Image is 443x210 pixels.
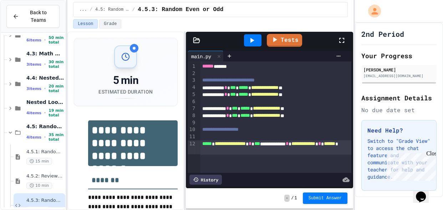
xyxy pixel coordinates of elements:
button: Submit Answer [303,192,348,204]
span: / [132,7,135,12]
span: 10 min [26,182,52,189]
span: 4.5.3: Random Even or Odd [26,197,64,204]
div: Chat with us now!Close [3,3,49,45]
div: 3 [188,77,197,84]
div: 7 [188,105,197,112]
div: Estimated Duration [98,88,153,95]
h2: Your Progress [361,51,437,61]
span: 4 items [26,135,41,140]
span: 4 items [26,111,41,115]
div: 5 min [98,74,153,87]
div: 8 [188,112,197,119]
span: • [44,110,46,116]
div: No due date set [361,106,437,114]
div: main.py [188,52,215,60]
span: 3 items [26,86,41,91]
span: 4.3: Math with Loops [26,50,64,57]
div: 9 [188,119,197,126]
button: Lesson [73,19,98,29]
div: 12 [188,140,197,154]
span: 50 min total [49,35,64,45]
iframe: chat widget [413,181,436,203]
p: Switch to "Grade View" to access the chat feature and communicate with your teacher for help and ... [367,137,431,180]
iframe: chat widget [384,150,436,181]
span: 4.5.3: Random Even or Odd [138,5,223,14]
h3: Need Help? [367,126,431,135]
div: History [189,175,222,185]
div: 11 [188,133,197,140]
span: ... [79,7,87,12]
div: [PERSON_NAME] [363,66,434,73]
div: My Account [361,3,383,19]
div: 1 [188,63,197,70]
span: 20 min total [49,84,64,93]
span: 4.5.2: Review - Random Numbers [26,173,64,179]
h2: Assignment Details [361,93,437,103]
span: 15 min [26,158,52,165]
a: Tests [267,34,302,47]
h1: 2nd Period [361,29,404,39]
span: Nested Loop Practice [26,99,64,105]
span: 4.5: Random Numbers [95,7,129,12]
span: 35 min total [49,132,64,142]
span: • [44,86,46,91]
div: 5 [188,91,197,98]
span: 1 [294,195,297,201]
span: 30 min total [49,60,64,69]
span: 4.5: Random Numbers [26,123,64,130]
div: 10 [188,126,197,133]
div: [EMAIL_ADDRESS][DOMAIN_NAME] [363,73,434,79]
div: main.py [188,51,224,61]
div: 2 [188,70,197,77]
span: 6 items [26,38,41,42]
span: 4.5.1: Random Numbers [26,149,64,155]
button: Grade [99,19,121,29]
span: • [44,61,46,67]
span: 3 items [26,62,41,67]
div: 4 [188,84,197,91]
span: Back to Teams [23,9,54,24]
span: / [291,195,294,201]
span: • [44,134,46,140]
span: Submit Answer [309,195,342,201]
span: 19 min total [49,108,64,117]
span: 4.4: Nested Loops [26,75,64,81]
div: 6 [188,98,197,105]
span: / [90,7,92,12]
span: - [284,195,290,202]
button: Back to Teams [6,5,60,28]
span: • [44,37,46,43]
